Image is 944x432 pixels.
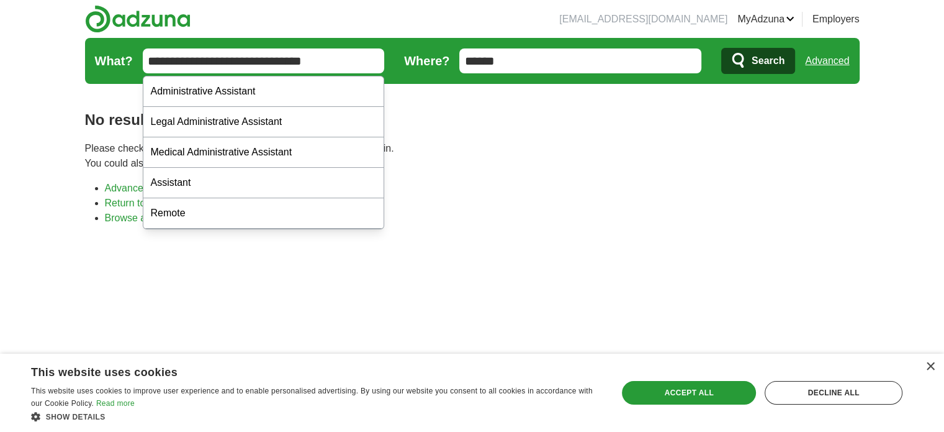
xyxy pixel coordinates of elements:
[752,48,784,73] span: Search
[737,12,794,27] a: MyAdzuna
[31,387,593,408] span: This website uses cookies to improve user experience and to enable personalised advertising. By u...
[765,381,902,405] div: Decline all
[812,12,860,27] a: Employers
[404,52,449,70] label: Where?
[95,52,133,70] label: What?
[105,213,355,223] a: Browse all live results across the [GEOGRAPHIC_DATA]
[559,12,727,27] li: [EMAIL_ADDRESS][DOMAIN_NAME]
[805,48,849,73] a: Advanced
[85,109,860,131] h1: No results found
[105,183,182,193] a: Advanced search
[85,141,860,171] p: Please check your spelling or enter another search term and try again. You could also try one of ...
[31,361,569,380] div: This website uses cookies
[721,48,795,74] button: Search
[96,399,135,408] a: Read more, opens a new window
[85,5,191,33] img: Adzuna logo
[105,198,283,208] a: Return to the home page and start again
[31,410,600,423] div: Show details
[925,362,935,372] div: Close
[622,381,756,405] div: Accept all
[46,413,106,421] span: Show details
